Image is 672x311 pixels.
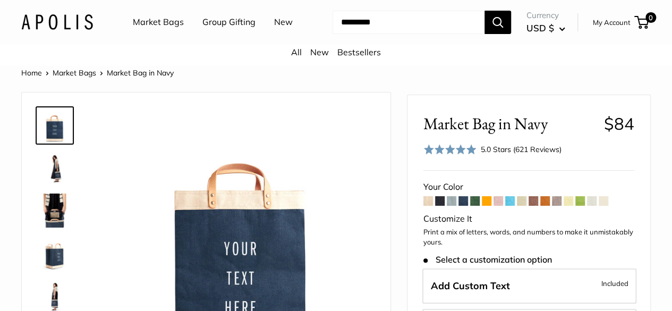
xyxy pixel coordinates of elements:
[38,194,72,228] img: Market Bag in Navy
[38,108,72,142] img: Market Bag in Navy
[21,68,42,78] a: Home
[431,280,510,292] span: Add Custom Text
[53,68,96,78] a: Market Bags
[604,113,634,134] span: $84
[21,66,174,80] nav: Breadcrumb
[36,191,74,230] a: Market Bag in Navy
[274,14,293,30] a: New
[36,149,74,187] a: Market Bag in Navy
[601,277,628,290] span: Included
[423,142,562,157] div: 5.0 Stars (621 Reviews)
[310,47,329,57] a: New
[38,236,72,270] img: Market Bag in Navy
[36,106,74,145] a: Market Bag in Navy
[133,14,184,30] a: Market Bags
[423,211,634,227] div: Customize It
[36,234,74,272] a: Market Bag in Navy
[422,268,636,304] label: Add Custom Text
[333,11,484,34] input: Search...
[21,14,93,30] img: Apolis
[423,179,634,195] div: Your Color
[423,255,551,265] span: Select a customization option
[337,47,381,57] a: Bestsellers
[635,16,649,29] a: 0
[107,68,174,78] span: Market Bag in Navy
[645,12,656,23] span: 0
[423,227,634,248] p: Print a mix of letters, words, and numbers to make it unmistakably yours.
[481,144,562,155] div: 5.0 Stars (621 Reviews)
[526,20,565,37] button: USD $
[423,114,596,133] span: Market Bag in Navy
[526,22,554,33] span: USD $
[484,11,511,34] button: Search
[593,16,631,29] a: My Account
[38,151,72,185] img: Market Bag in Navy
[202,14,256,30] a: Group Gifting
[526,8,565,23] span: Currency
[291,47,302,57] a: All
